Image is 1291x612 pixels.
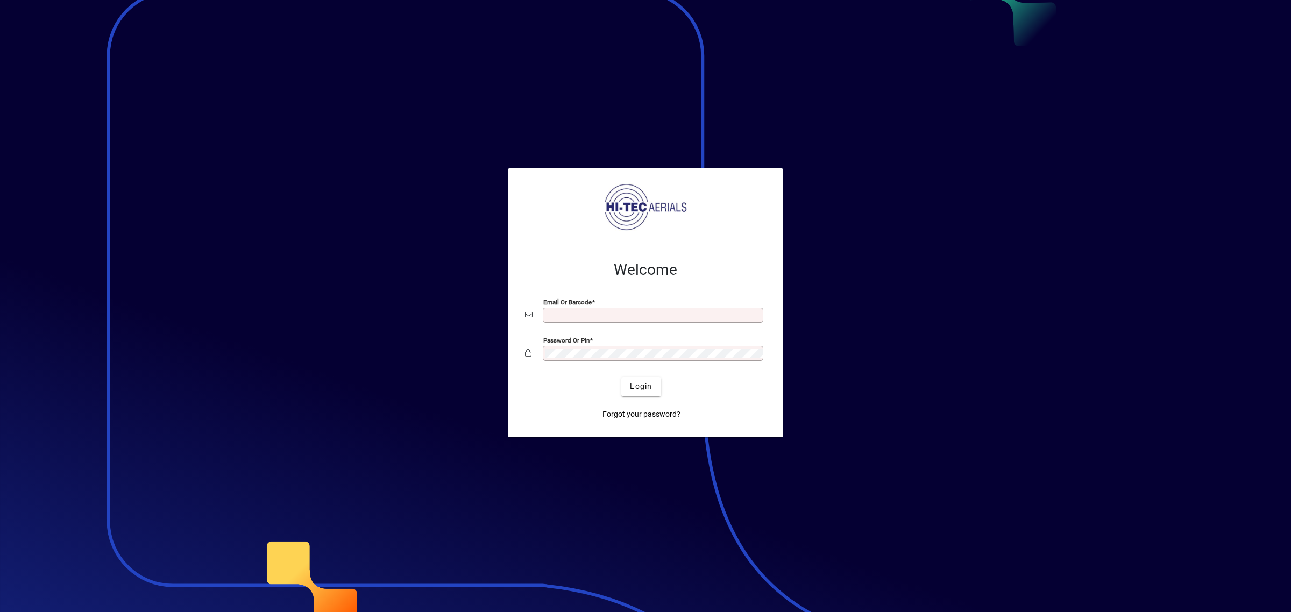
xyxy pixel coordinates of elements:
mat-label: Email or Barcode [543,298,592,305]
span: Forgot your password? [602,409,680,420]
mat-label: Password or Pin [543,336,590,344]
h2: Welcome [525,261,766,279]
button: Login [621,377,661,396]
a: Forgot your password? [598,405,685,424]
span: Login [630,381,652,392]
